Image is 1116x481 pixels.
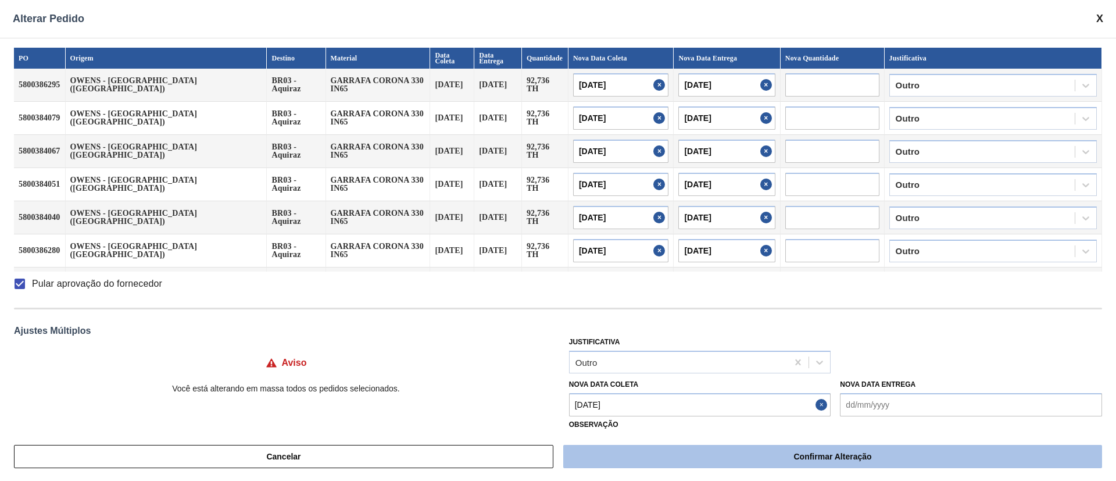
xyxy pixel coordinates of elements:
[66,268,267,301] td: OWENS - [GEOGRAPHIC_DATA] ([GEOGRAPHIC_DATA])
[575,357,598,367] div: Outro
[678,239,775,262] input: dd/mm/yyyy
[522,201,568,234] td: 92,736 TH
[14,234,66,268] td: 5800386280
[573,106,668,130] input: dd/mm/yyyy
[430,69,474,102] td: [DATE]
[66,135,267,168] td: OWENS - [GEOGRAPHIC_DATA] ([GEOGRAPHIC_DATA])
[760,73,775,97] button: Close
[14,384,558,393] p: Você está alterando em massa todos os pedidos selecionados.
[474,102,522,135] td: [DATE]
[569,393,831,416] input: dd/mm/yyyy
[653,140,668,163] button: Close
[267,102,325,135] td: BR03 - Aquiraz
[474,48,522,69] th: Data Entrega
[267,135,325,168] td: BR03 - Aquiraz
[66,168,267,201] td: OWENS - [GEOGRAPHIC_DATA] ([GEOGRAPHIC_DATA])
[13,13,84,25] span: Alterar Pedido
[522,102,568,135] td: 92,736 TH
[326,135,431,168] td: GARRAFA CORONA 330 IN65
[781,48,885,69] th: Nova Quantidade
[569,416,1102,433] label: Observação
[568,48,674,69] th: Nova Data Coleta
[430,102,474,135] td: [DATE]
[474,201,522,234] td: [DATE]
[267,48,325,69] th: Destino
[430,135,474,168] td: [DATE]
[653,73,668,97] button: Close
[522,234,568,268] td: 92,736 TH
[14,326,1102,336] div: Ajustes Múltiplos
[66,48,267,69] th: Origem
[522,135,568,168] td: 92,736 TH
[14,268,66,301] td: 5800384085
[66,234,267,268] td: OWENS - [GEOGRAPHIC_DATA] ([GEOGRAPHIC_DATA])
[522,48,568,69] th: Quantidade
[326,268,431,301] td: GARRAFA CORONA 330 IN65
[474,268,522,301] td: [DATE]
[760,206,775,229] button: Close
[326,69,431,102] td: GARRAFA CORONA 330 IN65
[760,140,775,163] button: Close
[896,115,920,123] div: Outro
[573,206,668,229] input: dd/mm/yyyy
[267,168,325,201] td: BR03 - Aquiraz
[32,277,162,291] span: Pular aprovação do fornecedor
[474,168,522,201] td: [DATE]
[522,268,568,301] td: 92,736 TH
[474,69,522,102] td: [DATE]
[14,135,66,168] td: 5800384067
[14,102,66,135] td: 5800384079
[569,338,620,346] label: Justificativa
[674,48,780,69] th: Nova Data Entrega
[573,173,668,196] input: dd/mm/yyyy
[326,234,431,268] td: GARRAFA CORONA 330 IN65
[14,69,66,102] td: 5800386295
[267,268,325,301] td: BR03 - Aquiraz
[430,201,474,234] td: [DATE]
[267,201,325,234] td: BR03 - Aquiraz
[66,102,267,135] td: OWENS - [GEOGRAPHIC_DATA] ([GEOGRAPHIC_DATA])
[760,239,775,262] button: Close
[653,239,668,262] button: Close
[678,140,775,163] input: dd/mm/yyyy
[430,268,474,301] td: [DATE]
[569,380,639,389] label: Nova Data Coleta
[896,214,920,222] div: Outro
[815,393,831,416] button: Close
[14,445,553,468] button: Cancelar
[66,201,267,234] td: OWENS - [GEOGRAPHIC_DATA] ([GEOGRAPHIC_DATA])
[896,181,920,189] div: Outro
[573,239,668,262] input: dd/mm/yyyy
[896,247,920,255] div: Outro
[563,445,1102,468] button: Confirmar Alteração
[678,173,775,196] input: dd/mm/yyyy
[678,73,775,97] input: dd/mm/yyyy
[653,173,668,196] button: Close
[267,234,325,268] td: BR03 - Aquiraz
[66,69,267,102] td: OWENS - [GEOGRAPHIC_DATA] ([GEOGRAPHIC_DATA])
[326,48,431,69] th: Material
[14,201,66,234] td: 5800384040
[14,48,66,69] th: PO
[522,69,568,102] td: 92,736 TH
[653,206,668,229] button: Close
[282,358,307,368] h4: Aviso
[326,201,431,234] td: GARRAFA CORONA 330 IN65
[522,168,568,201] td: 92,736 TH
[430,48,474,69] th: Data Coleta
[840,393,1102,416] input: dd/mm/yyyy
[430,234,474,268] td: [DATE]
[760,173,775,196] button: Close
[678,106,775,130] input: dd/mm/yyyy
[430,168,474,201] td: [DATE]
[885,48,1102,69] th: Justificativa
[474,135,522,168] td: [DATE]
[678,206,775,229] input: dd/mm/yyyy
[896,148,920,156] div: Outro
[573,140,668,163] input: dd/mm/yyyy
[14,168,66,201] td: 5800384051
[474,234,522,268] td: [DATE]
[326,102,431,135] td: GARRAFA CORONA 330 IN65
[653,106,668,130] button: Close
[573,73,668,97] input: dd/mm/yyyy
